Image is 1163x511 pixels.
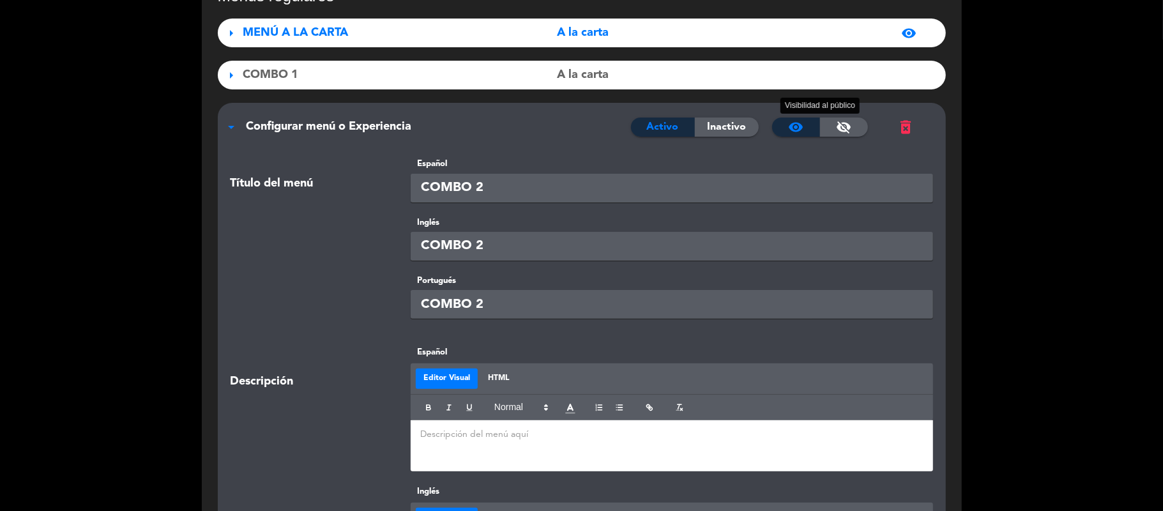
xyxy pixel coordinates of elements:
[895,116,917,138] button: delete_forever
[558,66,609,84] span: A la carta
[558,24,609,42] span: A la carta
[480,369,517,389] button: HTML
[224,26,239,41] span: arrow_right
[416,369,478,389] button: Editor Visual
[897,118,915,136] span: delete_forever
[836,119,851,135] span: visibility_off
[224,119,239,135] span: arrow_drop_down
[243,69,299,80] span: COMBO 1
[231,372,294,391] span: Descripción
[224,68,239,83] span: arrow_right
[411,290,933,319] input: Escriba título aquí
[901,68,916,83] span: visibility_off
[780,98,860,114] div: Visibilidad al público
[411,232,933,261] input: Escriba título aquí
[411,216,933,229] label: Inglés
[647,119,679,135] span: Activo
[247,121,412,132] span: Configurar menú o Experiencia
[411,174,933,202] input: Escriba título aquí
[411,346,933,359] label: Español
[707,119,746,135] span: Inactivo
[231,174,314,193] span: Título del menú
[411,485,933,498] label: Inglés
[243,27,349,38] span: MENÚ A LA CARTA
[901,26,916,41] span: visibility
[788,119,803,135] span: visibility
[411,157,933,171] label: Español
[411,274,933,287] label: Portugués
